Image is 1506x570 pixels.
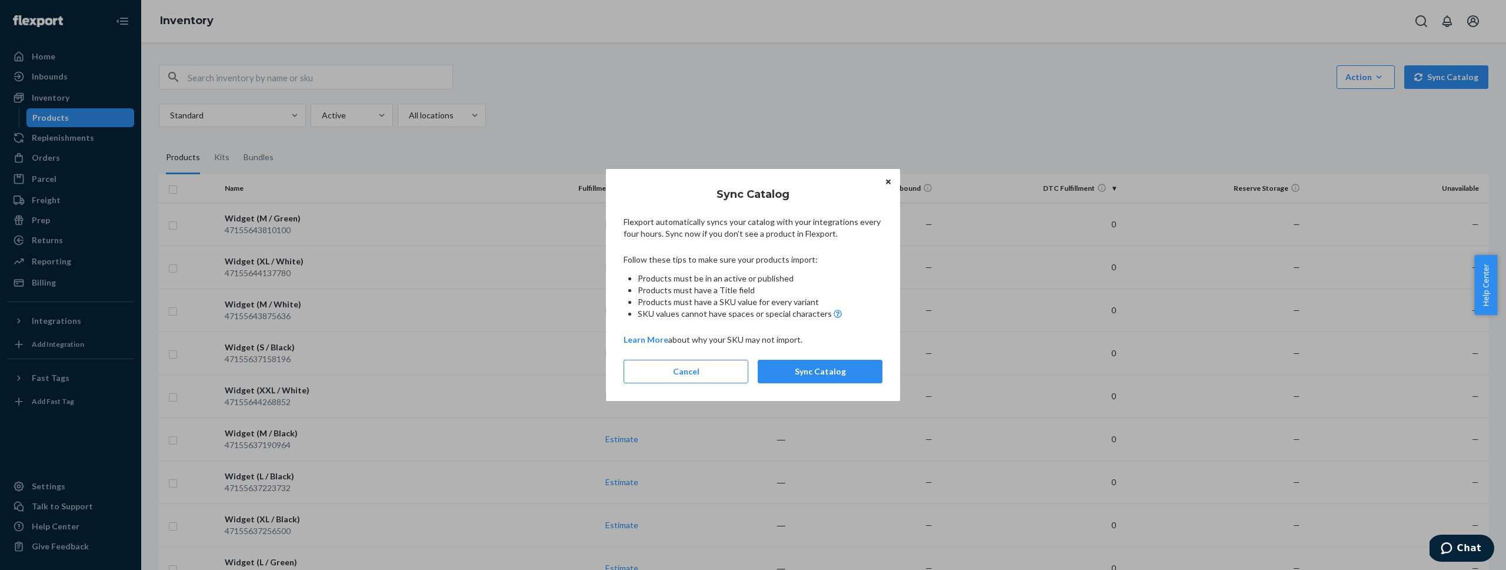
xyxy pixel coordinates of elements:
[882,175,894,188] button: Close
[638,285,755,295] span: Products must have a Title field
[758,360,882,383] button: Sync Catalog
[638,273,794,283] span: Products must be in an active or published
[624,360,748,383] button: Cancel
[28,8,52,19] span: Chat
[624,334,668,344] a: Learn More
[624,187,882,202] h2: Sync Catalog
[624,334,882,346] p: about why your SKU may not import.
[624,216,882,240] p: Flexport automatically syncs your catalog with your integrations every four hours. Sync now if yo...
[638,308,832,320] span: SKU values cannot have spaces or special characters
[624,254,882,266] p: Follow these tips to make sure your products import:
[638,297,819,307] span: Products must have a SKU value for every variant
